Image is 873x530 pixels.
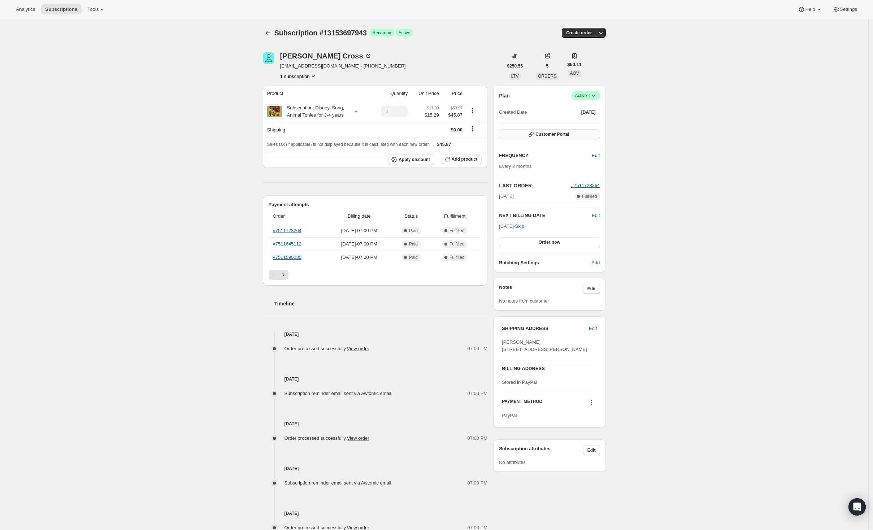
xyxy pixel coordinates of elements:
[571,182,600,189] button: #7511723264
[285,435,369,441] span: Order processed successfully.
[328,254,390,261] span: [DATE] · 07:00 PM
[581,109,596,115] span: [DATE]
[499,223,524,229] span: [DATE] ·
[427,106,439,110] small: $17.99
[285,391,393,396] span: Subscription reminder email sent via Awtomic email.
[267,142,430,147] span: Sales tax (if applicable) is not displayed because it is calculated with each new order.
[409,255,418,260] span: Paid
[587,286,596,292] span: Edit
[263,52,274,64] span: Michael Cross
[583,284,600,294] button: Edit
[347,435,369,441] a: View order
[87,6,99,12] span: Tools
[263,28,273,38] button: Subscriptions
[388,154,434,165] button: Apply discount
[278,270,288,280] button: Next
[443,112,462,119] span: $45.87
[451,127,462,132] span: $0.00
[269,208,326,224] th: Order
[571,183,600,188] a: #7511723264
[499,298,549,304] span: No notes from customer
[499,460,526,465] span: No attributes
[502,325,589,332] h3: SHIPPING ADDRESS
[567,61,582,68] span: $50.11
[535,131,569,137] span: Customer Portal
[269,270,482,280] nav: Pagination
[587,257,604,269] button: Add
[425,112,439,119] span: $15.29
[280,52,372,60] div: [PERSON_NAME] Cross
[16,6,35,12] span: Analytics
[585,323,601,334] button: Edit
[328,240,390,248] span: [DATE] · 07:00 PM
[269,201,482,208] h2: Payment attempts
[503,61,527,71] button: $250.55
[263,122,372,138] th: Shipping
[452,156,477,162] span: Add product
[577,107,600,117] button: [DATE]
[274,29,367,37] span: Subscription #13153697943
[794,4,826,14] button: Help
[562,28,596,38] button: Create order
[12,4,39,14] button: Analytics
[592,212,600,219] button: Edit
[399,30,411,36] span: Active
[347,346,369,351] a: View order
[570,71,579,76] span: AOV
[589,325,597,332] span: Edit
[263,510,488,517] h4: [DATE]
[274,300,488,307] h2: Timeline
[328,227,390,234] span: [DATE] · 07:00 PM
[582,194,597,199] span: Fulfilled
[328,213,390,220] span: Billing date
[432,213,477,220] span: Fulfillment
[263,465,488,472] h4: [DATE]
[502,413,517,418] span: PayPal
[449,241,464,247] span: Fulfilled
[273,241,302,247] a: #7511645112
[566,30,592,36] span: Create order
[840,6,857,12] span: Settings
[502,399,542,408] h3: PAYMENT METHOD
[499,193,514,200] span: [DATE]
[83,4,110,14] button: Tools
[539,239,560,245] span: Order now
[499,212,592,219] h2: NEXT BILLING DATE
[409,228,418,234] span: Paid
[371,86,410,101] th: Quantity
[449,255,464,260] span: Fulfilled
[263,375,488,383] h4: [DATE]
[499,284,583,294] h3: Notes
[273,228,302,233] a: #7511723264
[588,93,590,99] span: |
[273,255,302,260] a: #7511590235
[499,237,600,247] button: Order now
[285,346,369,351] span: Order processed successfully.
[499,109,527,116] span: Created Date
[280,73,317,80] button: Product actions
[468,390,488,397] span: 07:00 PM
[410,86,441,101] th: Unit Price
[451,106,462,110] small: $53.97
[285,480,393,486] span: Subscription reminder email sent via Awtomic email.
[583,445,600,455] button: Edit
[828,4,861,14] button: Settings
[499,164,531,169] span: Every 2 months
[468,435,488,442] span: 07:00 PM
[538,74,556,79] span: ORDERS
[263,420,488,427] h4: [DATE]
[468,345,488,352] span: 07:00 PM
[502,379,537,385] span: Stored in PayPal
[502,365,597,372] h3: BILLING ADDRESS
[449,228,464,234] span: Fulfilled
[395,213,428,220] span: Status
[468,479,488,487] span: 07:00 PM
[373,30,391,36] span: Recurring
[441,86,465,101] th: Price
[442,154,482,164] button: Add product
[515,223,524,230] span: Skip
[591,259,600,266] span: Add
[45,6,77,12] span: Subscriptions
